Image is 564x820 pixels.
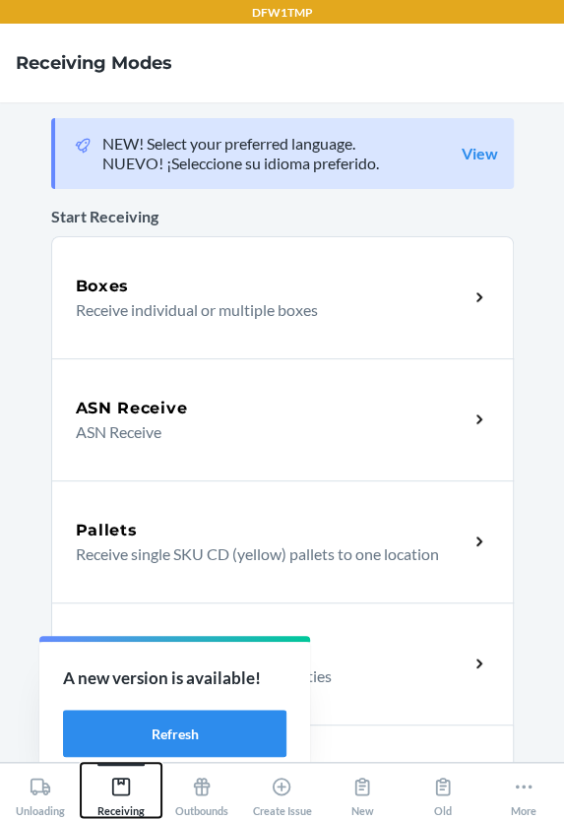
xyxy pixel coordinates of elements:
div: Unloading [16,768,65,817]
div: Outbounds [175,768,228,817]
p: Receive single SKU CD (yellow) pallets to one location [76,542,453,566]
p: ASN Receive [76,420,453,444]
p: Start Receiving [51,205,514,228]
h5: Boxes [76,275,130,298]
a: ConsolidationsReceive inventory from other facilities [51,602,514,725]
p: DFW1TMP [252,4,313,22]
button: Refresh [63,710,286,757]
p: NUEVO! ¡Seleccione su idioma preferido. [102,154,379,173]
p: NEW! Select your preferred language. [102,134,379,154]
h5: ASN Receive [76,397,188,420]
div: Create Issue [252,768,311,817]
button: Create Issue [242,763,323,817]
div: Old [432,768,454,817]
a: PalletsReceive single SKU CD (yellow) pallets to one location [51,480,514,602]
a: View [462,144,498,163]
a: ASN ReceiveASN Receive [51,358,514,480]
button: More [483,763,564,817]
h4: Receiving Modes [16,50,172,76]
a: BoxesReceive individual or multiple boxes [51,236,514,358]
button: Receiving [81,763,161,817]
h5: Pallets [76,519,138,542]
p: A new version is available! [63,665,286,691]
button: New [322,763,403,817]
p: Receive individual or multiple boxes [76,298,453,322]
div: More [511,768,536,817]
button: Old [403,763,483,817]
div: New [351,768,374,817]
button: Outbounds [161,763,242,817]
div: Receiving [97,768,145,817]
